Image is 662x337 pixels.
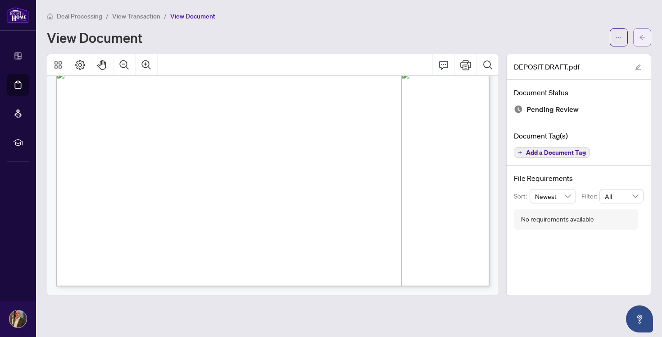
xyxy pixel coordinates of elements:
[514,87,644,98] h4: Document Status
[514,130,644,141] h4: Document Tag(s)
[9,310,27,328] img: Profile Icon
[526,149,586,156] span: Add a Document Tag
[639,34,645,41] span: arrow-left
[514,105,523,114] img: Document Status
[616,34,622,41] span: ellipsis
[47,30,142,45] h1: View Document
[514,147,590,158] button: Add a Document Tag
[605,189,638,203] span: All
[514,61,580,72] span: DEPOSIT DRAFT.pdf
[57,12,102,20] span: Deal Processing
[521,214,594,224] div: No requirements available
[514,191,530,201] p: Sort:
[635,64,641,70] span: edit
[112,12,160,20] span: View Transaction
[164,11,167,21] li: /
[626,305,653,332] button: Open asap
[170,12,215,20] span: View Document
[7,7,29,23] img: logo
[581,191,599,201] p: Filter:
[518,150,522,155] span: plus
[535,189,571,203] span: Newest
[526,103,579,115] span: Pending Review
[106,11,109,21] li: /
[47,13,53,19] span: home
[514,173,644,184] h4: File Requirements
